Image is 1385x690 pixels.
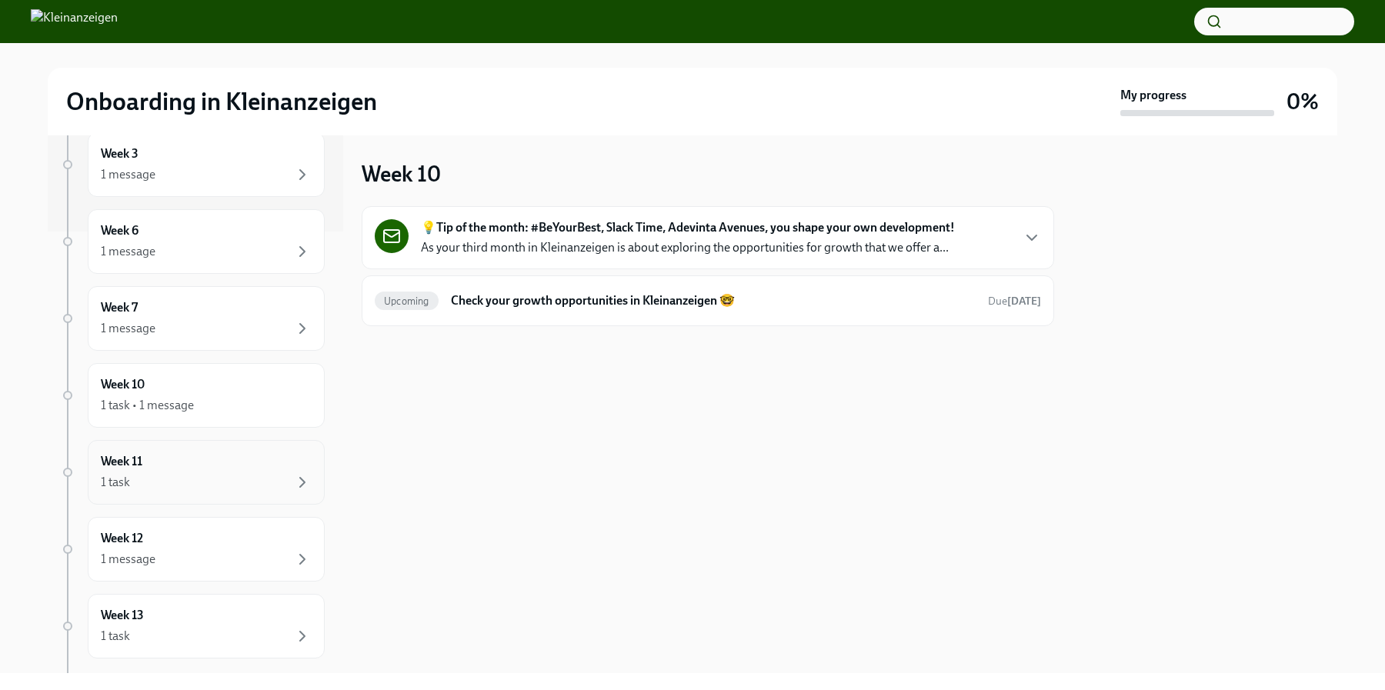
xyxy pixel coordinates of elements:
span: Upcoming [375,295,439,307]
div: 1 message [101,166,155,183]
span: Due [988,295,1041,308]
img: Kleinanzeigen [31,9,118,34]
h6: Week 12 [101,530,143,547]
h6: Week 13 [101,607,144,624]
div: 1 task [101,628,130,645]
strong: 💡Tip of the month: #BeYourBest, Slack Time, Adevinta Avenues, you shape your own development! [421,219,955,236]
a: Week 121 message [60,517,325,582]
a: Week 71 message [60,286,325,351]
div: 1 message [101,551,155,568]
span: Experience ends [88,672,212,686]
div: 1 message [101,243,155,260]
h2: Onboarding in Kleinanzeigen [66,86,377,117]
h6: Week 10 [101,376,145,393]
div: 1 task [101,474,130,491]
a: Week 101 task • 1 message [60,363,325,428]
strong: [DATE] [1007,295,1041,308]
span: December 11th, 2025 08:00 [988,294,1041,308]
h3: Week 10 [362,160,441,188]
h6: Week 6 [101,222,138,239]
h6: Week 3 [101,145,138,162]
h6: Week 11 [101,453,142,470]
strong: My progress [1120,87,1186,104]
strong: [DATE] [173,672,212,686]
div: 1 task • 1 message [101,397,194,414]
p: As your third month in Kleinanzeigen is about exploring the opportunities for growth that we offe... [421,239,949,256]
a: UpcomingCheck your growth opportunities in Kleinanzeigen 🤓Due[DATE] [375,288,1041,313]
a: Week 111 task [60,440,325,505]
a: Week 131 task [60,594,325,658]
h3: 0% [1287,88,1319,115]
h6: Check your growth opportunities in Kleinanzeigen 🤓 [451,292,976,309]
div: 1 message [101,320,155,337]
a: Week 31 message [60,132,325,197]
a: Week 61 message [60,209,325,274]
h6: Week 7 [101,299,138,316]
